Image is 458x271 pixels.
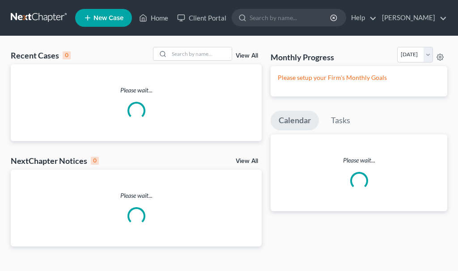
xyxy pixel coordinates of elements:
[11,50,71,61] div: Recent Cases
[323,111,358,130] a: Tasks
[11,191,262,200] p: Please wait...
[11,155,99,166] div: NextChapter Notices
[91,157,99,165] div: 0
[135,10,173,26] a: Home
[173,10,231,26] a: Client Portal
[63,51,71,59] div: 0
[11,86,262,95] p: Please wait...
[236,158,258,164] a: View All
[271,156,447,165] p: Please wait...
[93,15,123,21] span: New Case
[236,53,258,59] a: View All
[347,10,377,26] a: Help
[271,52,334,63] h3: Monthly Progress
[271,111,319,130] a: Calendar
[278,73,440,82] p: Please setup your Firm's Monthly Goals
[250,9,331,26] input: Search by name...
[377,10,447,26] a: [PERSON_NAME]
[169,47,232,60] input: Search by name...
